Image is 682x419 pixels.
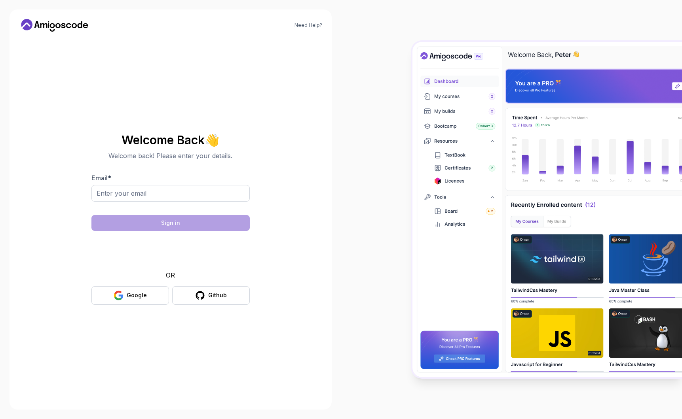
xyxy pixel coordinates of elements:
[172,286,250,305] button: Github
[91,185,250,202] input: Enter your email
[208,291,227,299] div: Github
[166,270,175,280] p: OR
[91,134,250,146] h2: Welcome Back
[412,42,682,377] img: Amigoscode Dashboard
[111,236,230,266] iframe: Widget containing checkbox for hCaptcha security challenge
[294,22,322,28] a: Need Help?
[91,215,250,231] button: Sign in
[161,219,180,227] div: Sign in
[205,133,219,146] span: 👋
[91,286,169,305] button: Google
[91,151,250,160] p: Welcome back! Please enter your details.
[91,174,111,182] label: Email *
[127,291,147,299] div: Google
[19,19,90,32] a: Home link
